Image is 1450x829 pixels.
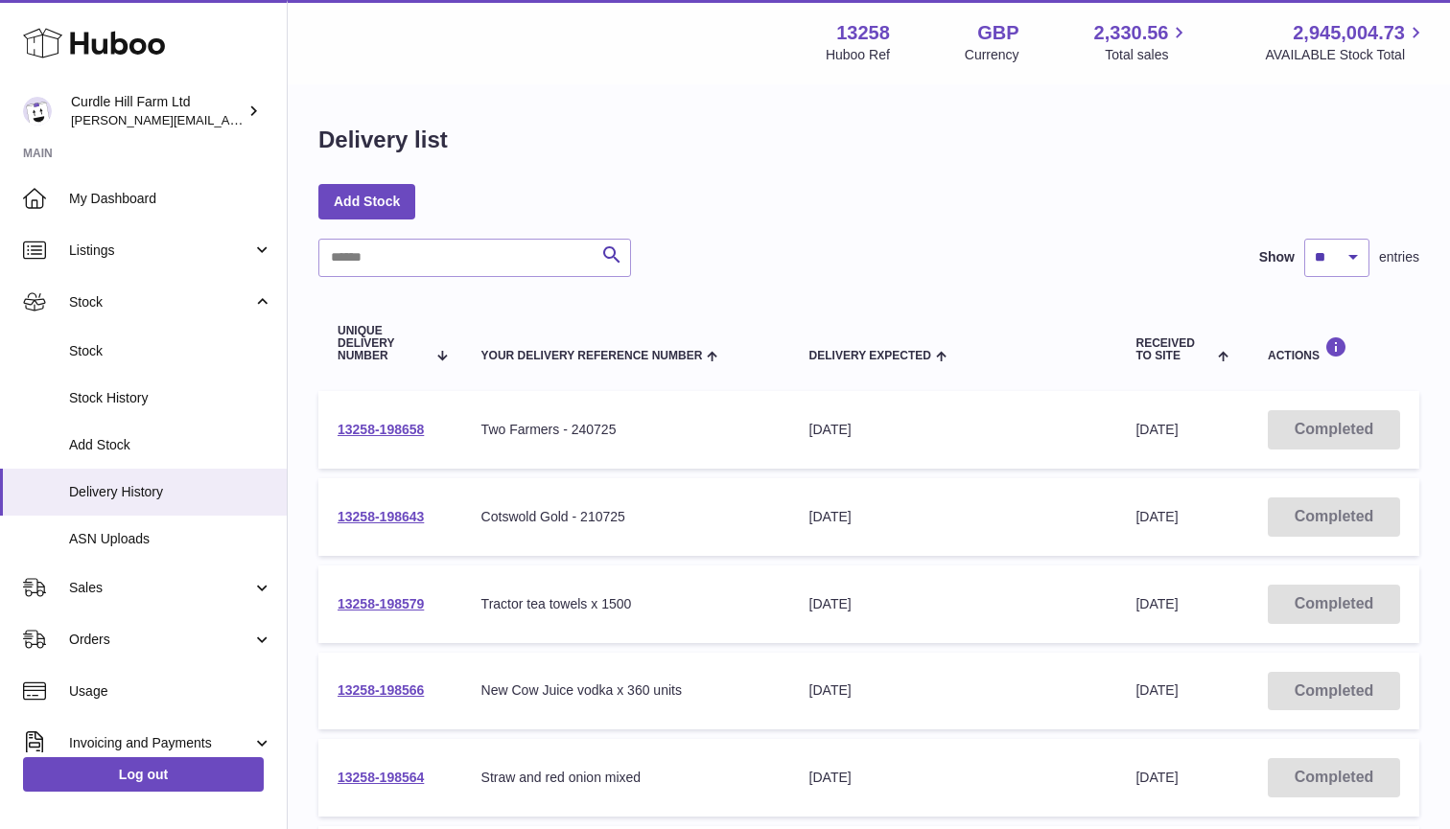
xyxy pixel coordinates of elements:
[69,631,252,649] span: Orders
[481,350,703,362] span: Your Delivery Reference Number
[23,757,264,792] a: Log out
[1135,596,1178,611] span: [DATE]
[71,112,385,127] span: [PERSON_NAME][EMAIL_ADDRESS][DOMAIN_NAME]
[965,46,1019,64] div: Currency
[69,389,272,407] span: Stock History
[977,20,1018,46] strong: GBP
[809,508,1098,526] div: [DATE]
[481,595,771,613] div: Tractor tea towels x 1500
[71,93,244,129] div: Curdle Hill Farm Ltd
[338,682,424,698] a: 13258-198566
[809,681,1098,700] div: [DATE]
[481,421,771,439] div: Two Farmers - 240725
[69,483,272,501] span: Delivery History
[318,125,448,155] h1: Delivery list
[338,770,424,785] a: 13258-198564
[836,20,890,46] strong: 13258
[1265,46,1427,64] span: AVAILABLE Stock Total
[826,46,890,64] div: Huboo Ref
[1268,336,1400,362] div: Actions
[338,509,424,524] a: 13258-198643
[1379,248,1419,266] span: entries
[23,97,52,126] img: miranda@diddlysquatfarmshop.com
[338,596,424,611] a: 13258-198579
[481,681,771,700] div: New Cow Juice vodka x 360 units
[1135,509,1178,524] span: [DATE]
[809,421,1098,439] div: [DATE]
[481,508,771,526] div: Cotswold Gold - 210725
[1135,770,1178,785] span: [DATE]
[69,682,272,701] span: Usage
[69,293,252,311] span: Stock
[1135,682,1178,698] span: [DATE]
[69,342,272,360] span: Stock
[69,436,272,454] span: Add Stock
[318,184,415,219] a: Add Stock
[1094,20,1191,64] a: 2,330.56 Total sales
[1293,20,1405,46] span: 2,945,004.73
[69,530,272,548] span: ASN Uploads
[1265,20,1427,64] a: 2,945,004.73 AVAILABLE Stock Total
[1259,248,1295,266] label: Show
[69,190,272,208] span: My Dashboard
[1135,337,1212,362] span: Received to Site
[69,734,252,752] span: Invoicing and Payments
[1135,422,1178,437] span: [DATE]
[809,595,1098,613] div: [DATE]
[1094,20,1169,46] span: 2,330.56
[69,579,252,597] span: Sales
[481,769,771,787] div: Straw and red onion mixed
[809,350,931,362] span: Delivery Expected
[1105,46,1190,64] span: Total sales
[809,769,1098,787] div: [DATE]
[338,325,426,363] span: Unique Delivery Number
[69,242,252,260] span: Listings
[338,422,424,437] a: 13258-198658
